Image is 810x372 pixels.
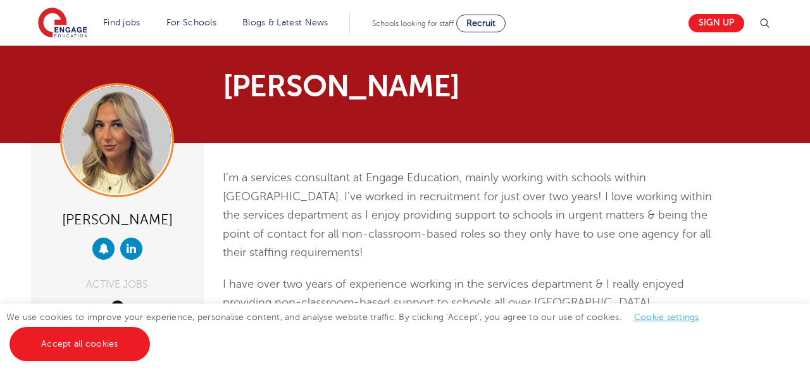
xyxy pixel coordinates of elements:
[688,14,744,32] a: Sign up
[103,18,140,27] a: Find jobs
[223,278,684,309] span: I have over two years of experience working in the services department & I really enjoyed providi...
[242,18,328,27] a: Blogs & Latest News
[634,312,699,322] a: Cookie settings
[456,15,506,32] a: Recruit
[40,279,194,290] div: ACTIVE JOBS
[223,171,712,259] span: I’m a services consultant at Engage Education, mainly working with schools within [GEOGRAPHIC_DAT...
[466,18,495,28] span: Recruit
[372,19,454,28] span: Schools looking for staff
[38,8,87,39] img: Engage Education
[6,312,712,349] span: We use cookies to improve your experience, personalise content, and analyse website traffic. By c...
[9,327,150,361] a: Accept all cookies
[40,207,194,231] div: [PERSON_NAME]
[40,296,194,328] div: 8
[223,71,523,101] h1: [PERSON_NAME]
[166,18,216,27] a: For Schools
